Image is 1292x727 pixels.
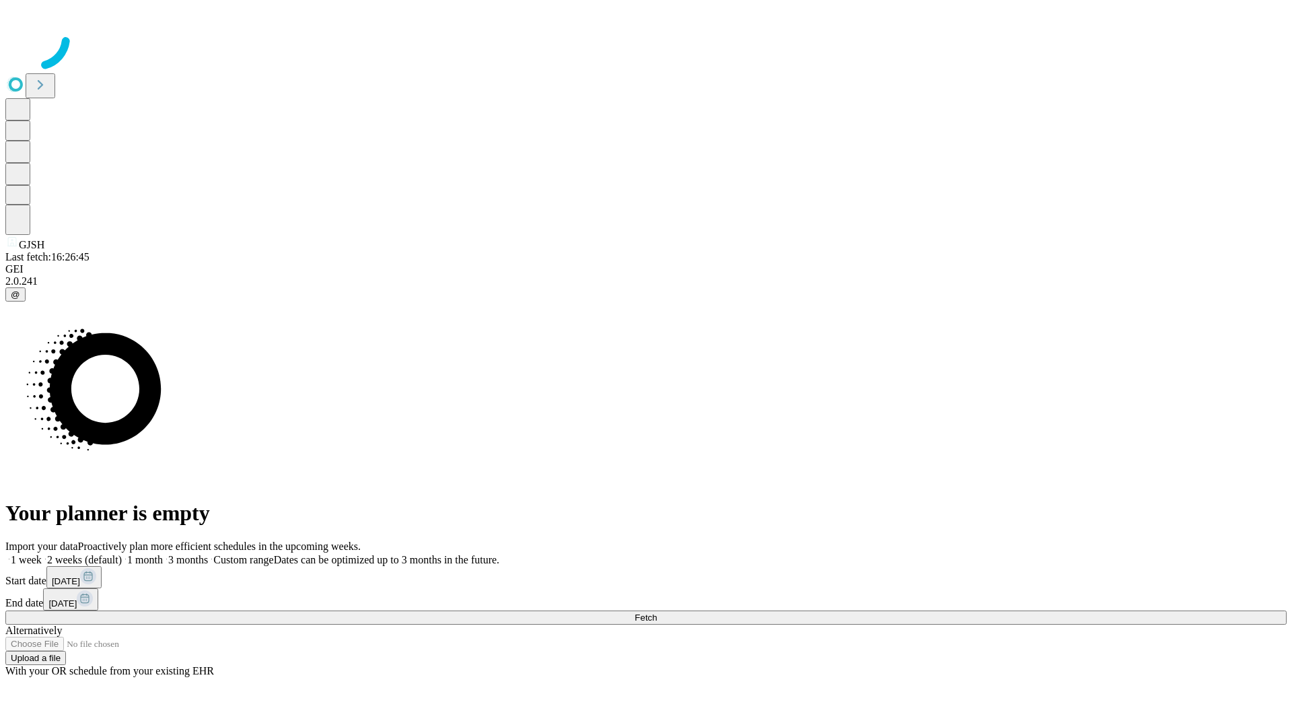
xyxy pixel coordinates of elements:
[11,554,42,565] span: 1 week
[5,263,1287,275] div: GEI
[78,541,361,552] span: Proactively plan more efficient schedules in the upcoming weeks.
[5,611,1287,625] button: Fetch
[46,566,102,588] button: [DATE]
[11,289,20,300] span: @
[5,625,62,636] span: Alternatively
[5,566,1287,588] div: Start date
[47,554,122,565] span: 2 weeks (default)
[274,554,499,565] span: Dates can be optimized up to 3 months in the future.
[43,588,98,611] button: [DATE]
[168,554,208,565] span: 3 months
[5,665,214,677] span: With your OR schedule from your existing EHR
[52,576,80,586] span: [DATE]
[127,554,163,565] span: 1 month
[5,275,1287,287] div: 2.0.241
[5,501,1287,526] h1: Your planner is empty
[5,651,66,665] button: Upload a file
[48,598,77,609] span: [DATE]
[5,588,1287,611] div: End date
[5,541,78,552] span: Import your data
[5,251,89,263] span: Last fetch: 16:26:45
[5,287,26,302] button: @
[213,554,273,565] span: Custom range
[635,613,657,623] span: Fetch
[19,239,44,250] span: GJSH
